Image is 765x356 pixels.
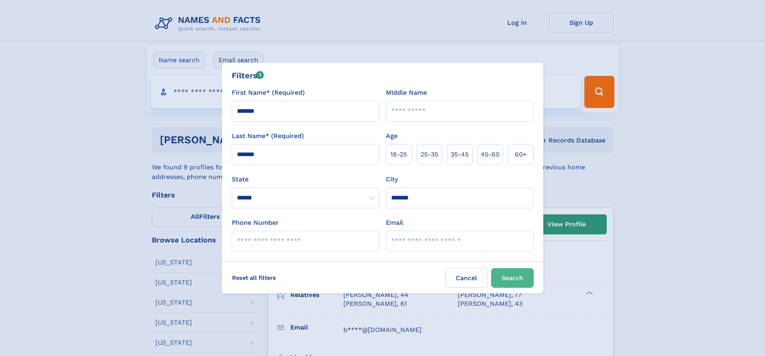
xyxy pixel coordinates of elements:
label: First Name* (Required) [232,88,305,98]
label: Reset all filters [227,268,281,287]
div: Filters [232,69,264,81]
label: Last Name* (Required) [232,131,304,141]
span: 18‑25 [390,150,407,159]
label: Cancel [445,268,488,288]
label: City [386,175,398,184]
span: 35‑45 [451,150,469,159]
label: Age [386,131,398,141]
button: Search [491,268,534,288]
label: State [232,175,379,184]
span: 45‑60 [481,150,500,159]
span: 60+ [515,150,527,159]
label: Email [386,218,403,228]
label: Phone Number [232,218,279,228]
span: 25‑35 [420,150,438,159]
label: Middle Name [386,88,427,98]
